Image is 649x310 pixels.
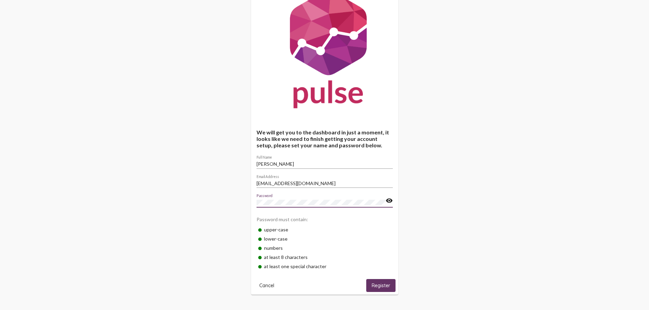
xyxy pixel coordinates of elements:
[257,243,393,252] div: numbers
[257,234,393,243] div: lower-case
[257,262,393,271] div: at least one special character
[372,283,390,289] span: Register
[366,279,396,292] button: Register
[254,279,280,292] button: Cancel
[257,225,393,234] div: upper-case
[259,282,274,289] span: Cancel
[257,213,393,225] div: Password must contain:
[257,129,393,148] h4: We will get you to the dashboard in just a moment, it looks like we need to finish getting your a...
[257,252,393,262] div: at least 8 characters
[386,197,393,205] mat-icon: visibility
